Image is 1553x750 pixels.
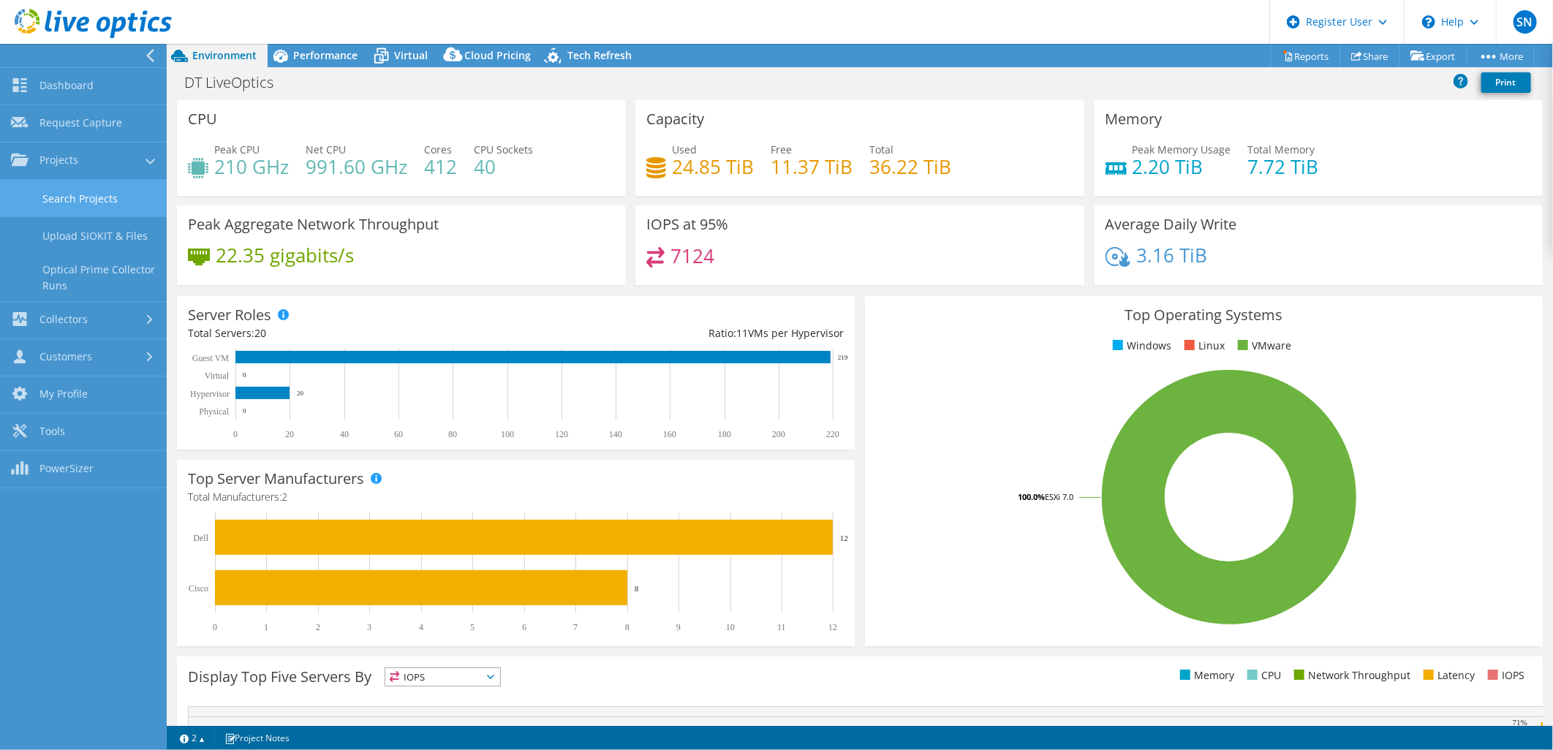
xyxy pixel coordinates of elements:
h4: 22.35 gigabits/s [216,247,354,263]
h3: Server Roles [188,307,271,323]
text: 40 [340,429,349,439]
li: Windows [1109,338,1171,354]
text: 1 [264,622,268,632]
text: Physical [199,406,229,417]
text: 0 [243,371,246,379]
span: Performance [293,48,358,62]
span: Used [672,143,697,156]
h1: DT LiveOptics [178,75,296,91]
a: 2 [170,729,215,747]
h4: 7124 [670,248,714,264]
text: Cisco [189,583,208,594]
text: 20 [285,429,294,439]
text: Guest VM [192,353,229,363]
text: 20 [297,390,304,397]
text: 200 [772,429,785,439]
h3: Top Server Manufacturers [188,471,364,487]
h3: CPU [188,111,217,127]
text: 8 [625,622,630,632]
text: 10 [726,622,735,632]
li: Linux [1181,338,1225,354]
a: Print [1481,72,1531,93]
h4: 40 [474,159,533,175]
span: 20 [254,326,266,340]
text: 219 [838,354,848,361]
text: 120 [555,429,568,439]
text: 0 [233,429,238,439]
h4: 412 [424,159,457,175]
text: 71% [1513,718,1527,727]
li: VMware [1234,338,1291,354]
h3: Capacity [646,111,704,127]
text: 4 [419,622,423,632]
h4: 24.85 TiB [672,159,754,175]
h4: 11.37 TiB [771,159,853,175]
text: Hypervisor [190,389,230,399]
h4: Total Manufacturers: [188,489,844,505]
text: 8 [635,584,639,593]
h3: Top Operating Systems [876,307,1532,323]
svg: \n [1422,15,1435,29]
li: CPU [1244,667,1281,683]
tspan: ESXi 7.0 [1045,491,1073,502]
text: 0 [213,622,217,632]
h4: 991.60 GHz [306,159,407,175]
text: 12 [840,534,848,542]
li: Latency [1420,667,1475,683]
li: IOPS [1484,667,1524,683]
tspan: 100.0% [1018,491,1045,502]
text: 9 [676,622,681,632]
text: 160 [663,429,676,439]
text: 60 [394,429,403,439]
text: 3 [367,622,371,632]
span: Total Memory [1248,143,1315,156]
h4: 3.16 TiB [1136,247,1207,263]
span: Virtual [394,48,428,62]
span: Free [771,143,792,156]
h4: 2.20 TiB [1133,159,1231,175]
li: Memory [1176,667,1234,683]
text: 180 [718,429,731,439]
a: Export [1399,45,1467,67]
a: Project Notes [214,729,300,747]
h4: 7.72 TiB [1248,159,1319,175]
li: Network Throughput [1291,667,1410,683]
span: Net CPU [306,143,346,156]
text: 80 [448,429,457,439]
h3: Peak Aggregate Network Throughput [188,216,439,232]
span: SN [1514,10,1537,34]
span: 2 [281,490,287,504]
text: 2 [316,622,320,632]
span: 11 [736,326,748,340]
text: 0 [243,407,246,414]
text: Virtual [205,371,230,381]
h3: IOPS at 95% [646,216,728,232]
span: CPU Sockets [474,143,533,156]
text: 6 [522,622,526,632]
h4: 210 GHz [214,159,289,175]
span: Tech Refresh [567,48,632,62]
text: Dell [193,533,208,543]
span: Cloud Pricing [464,48,531,62]
text: 7 [573,622,578,632]
h3: Average Daily Write [1106,216,1237,232]
span: Peak CPU [214,143,260,156]
text: 100 [501,429,514,439]
div: Ratio: VMs per Hypervisor [515,325,843,341]
div: Total Servers: [188,325,515,341]
text: 5 [470,622,475,632]
a: Share [1340,45,1400,67]
span: Environment [192,48,257,62]
a: More [1467,45,1535,67]
text: 220 [826,429,839,439]
span: Peak Memory Usage [1133,143,1231,156]
text: 12 [828,622,837,632]
span: IOPS [385,668,500,686]
span: Cores [424,143,452,156]
span: Total [869,143,893,156]
a: Reports [1271,45,1341,67]
h3: Memory [1106,111,1163,127]
text: 140 [609,429,622,439]
h4: 36.22 TiB [869,159,951,175]
text: 11 [777,622,786,632]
